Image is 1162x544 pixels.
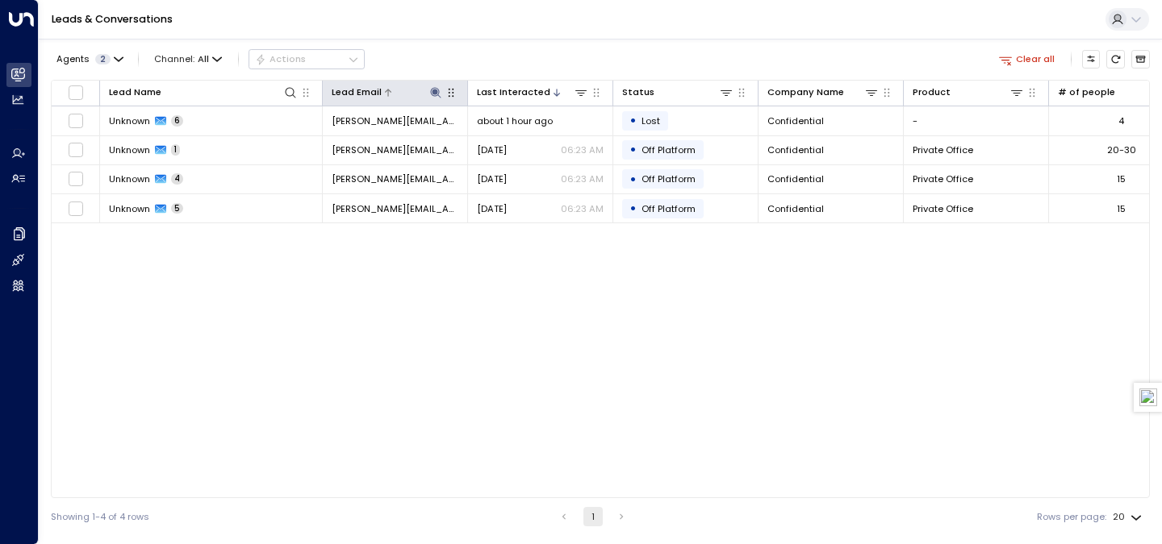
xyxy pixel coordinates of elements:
div: 15 [1117,172,1126,185]
div: • [629,168,637,190]
p: 06:23 AM [561,202,604,215]
div: Lead Email [332,85,382,100]
span: All [198,54,209,64]
button: Clear all [993,50,1060,68]
label: Rows per page: [1037,510,1106,524]
a: Leads & Conversations [52,12,173,26]
span: 1 [171,144,180,156]
span: lydia@tallyworkspace.com [332,172,458,185]
div: 20-30 [1107,143,1136,156]
div: 4 [1118,114,1124,127]
span: Confidential [767,172,824,185]
div: Button group with a nested menu [249,49,365,69]
span: Unknown [109,143,150,156]
span: Lost [642,114,660,127]
span: 4 [171,173,183,185]
button: Customize [1082,50,1101,69]
div: • [629,139,637,160]
span: 2 [95,54,111,64]
span: Channel: [149,50,228,68]
span: Toggle select row [68,171,84,187]
div: # of people [1058,85,1115,100]
span: Toggle select row [68,142,84,158]
div: • [629,197,637,219]
div: Lead Email [332,85,443,100]
span: 5 [171,203,183,214]
span: Unknown [109,114,150,127]
div: Status [622,85,654,100]
div: Product [913,85,1024,100]
span: Yesterday [477,143,507,156]
button: page 1 [583,507,603,526]
div: 15 [1117,202,1126,215]
button: Agents2 [51,50,127,68]
span: Off Platform [642,172,696,185]
span: Yesterday [477,172,507,185]
div: Actions [255,53,306,64]
span: Unknown [109,172,150,185]
div: • [629,110,637,131]
span: lydia@tallyworkspace.com [332,202,458,215]
div: Last Interacted [477,85,550,100]
span: Yesterday [477,202,507,215]
span: Agents [56,55,90,64]
span: Unknown [109,202,150,215]
p: 06:23 AM [561,172,604,185]
span: Off Platform [642,202,696,215]
div: 20 [1113,507,1145,527]
div: Showing 1-4 of 4 rows [51,510,149,524]
div: Lead Name [109,85,161,100]
span: Toggle select all [68,85,84,101]
span: Confidential [767,143,824,156]
span: Private Office [913,172,973,185]
span: Private Office [913,202,973,215]
span: about 1 hour ago [477,114,553,127]
span: Confidential [767,202,824,215]
span: 6 [171,115,183,127]
td: - [904,106,1049,135]
button: Channel:All [149,50,228,68]
span: lydia@tallyworkspace.com [332,143,458,156]
span: Toggle select row [68,201,84,217]
div: Lead Name [109,85,298,100]
button: Archived Leads [1131,50,1150,69]
div: Status [622,85,734,100]
div: Company Name [767,85,844,100]
span: Confidential [767,114,824,127]
span: Private Office [913,143,973,156]
div: Company Name [767,85,879,100]
button: Actions [249,49,365,69]
span: Toggle select row [68,113,84,129]
span: Refresh [1106,50,1125,69]
span: lydia@tallyworkspace.com [332,114,458,127]
p: 06:23 AM [561,143,604,156]
div: Last Interacted [477,85,588,100]
nav: pagination navigation [554,507,632,526]
div: Product [913,85,951,100]
span: Off Platform [642,143,696,156]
